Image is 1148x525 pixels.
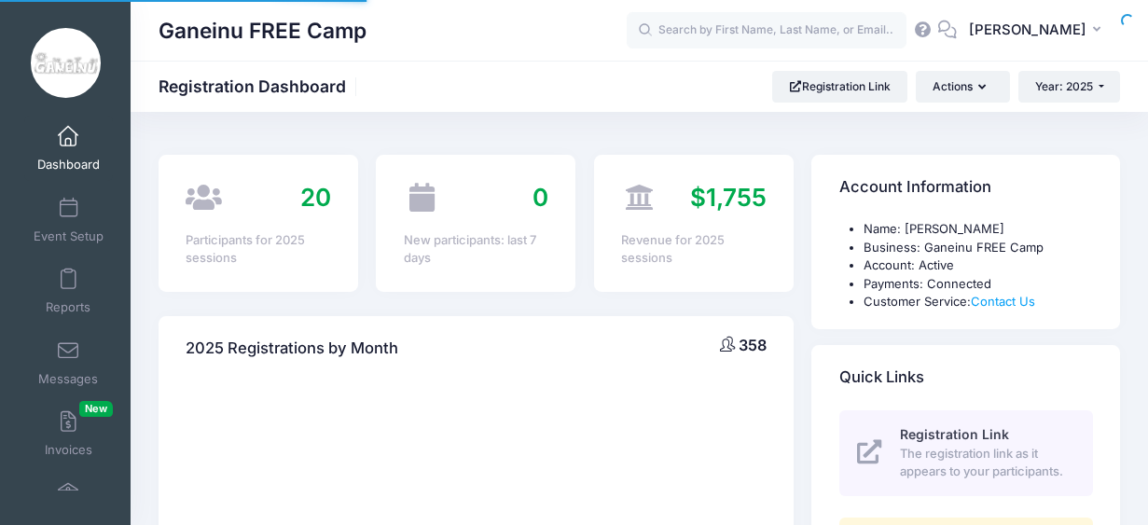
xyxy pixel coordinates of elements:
span: Reports [46,300,90,316]
a: Event Setup [24,187,113,253]
button: [PERSON_NAME] [957,9,1120,52]
span: Registration Link [900,426,1009,442]
div: New participants: last 7 days [404,231,548,268]
li: Business: Ganeinu FREE Camp [864,239,1093,257]
h1: Registration Dashboard [159,76,362,96]
span: Year: 2025 [1035,79,1093,93]
span: 20 [300,183,331,212]
button: Year: 2025 [1018,71,1120,103]
a: Registration Link The registration link as it appears to your participants. [839,410,1093,496]
span: [PERSON_NAME] [969,20,1086,40]
a: Dashboard [24,116,113,181]
a: Reports [24,258,113,324]
span: Invoices [45,443,92,459]
h1: Ganeinu FREE Camp [159,9,367,52]
div: Revenue for 2025 sessions [621,231,766,268]
h4: Quick Links [839,351,924,404]
span: New [79,401,113,417]
span: Dashboard [37,158,100,173]
a: Registration Link [772,71,907,103]
li: Name: [PERSON_NAME] [864,220,1093,239]
div: Participants for 2025 sessions [186,231,330,268]
span: The registration link as it appears to your participants. [900,445,1072,481]
li: Customer Service: [864,293,1093,311]
h4: 2025 Registrations by Month [186,322,398,375]
span: $1,755 [690,183,767,212]
a: Contact Us [971,294,1035,309]
span: Event Setup [34,228,104,244]
img: Ganeinu FREE Camp [31,28,101,98]
span: Messages [38,371,98,387]
span: 0 [533,183,548,212]
a: InvoicesNew [24,401,113,466]
button: Actions [916,71,1009,103]
input: Search by First Name, Last Name, or Email... [627,12,906,49]
h4: Account Information [839,161,991,214]
li: Account: Active [864,256,1093,275]
a: Messages [24,330,113,395]
li: Payments: Connected [864,275,1093,294]
span: 358 [739,336,767,354]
